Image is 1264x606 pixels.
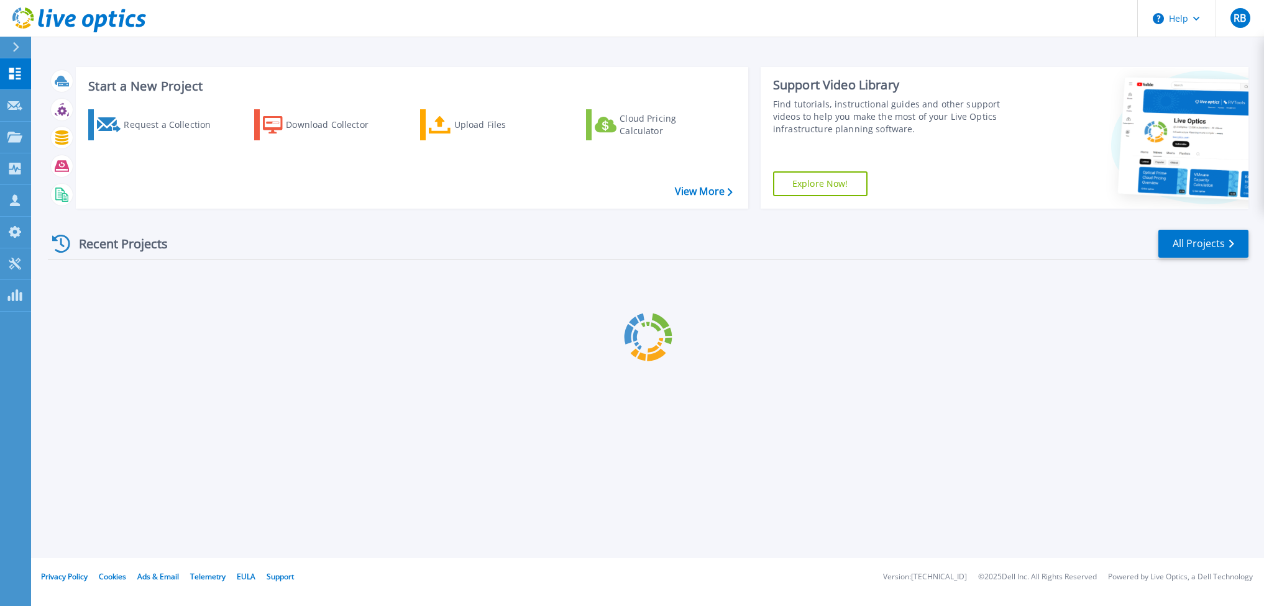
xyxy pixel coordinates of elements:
[883,573,967,581] li: Version: [TECHNICAL_ID]
[978,573,1097,581] li: © 2025 Dell Inc. All Rights Reserved
[88,109,227,140] a: Request a Collection
[124,112,223,137] div: Request a Collection
[420,109,559,140] a: Upload Files
[137,571,179,582] a: Ads & Email
[675,186,733,197] a: View More
[286,112,385,137] div: Download Collector
[99,571,126,582] a: Cookies
[1108,573,1253,581] li: Powered by Live Optics, a Dell Technology
[1158,230,1248,258] a: All Projects
[190,571,226,582] a: Telemetry
[773,98,1023,135] div: Find tutorials, instructional guides and other support videos to help you make the most of your L...
[254,109,393,140] a: Download Collector
[454,112,554,137] div: Upload Files
[267,571,294,582] a: Support
[41,571,88,582] a: Privacy Policy
[48,228,185,259] div: Recent Projects
[773,171,868,196] a: Explore Now!
[586,109,725,140] a: Cloud Pricing Calculator
[1234,13,1246,23] span: RB
[773,77,1023,93] div: Support Video Library
[88,79,732,93] h3: Start a New Project
[620,112,719,137] div: Cloud Pricing Calculator
[237,571,255,582] a: EULA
